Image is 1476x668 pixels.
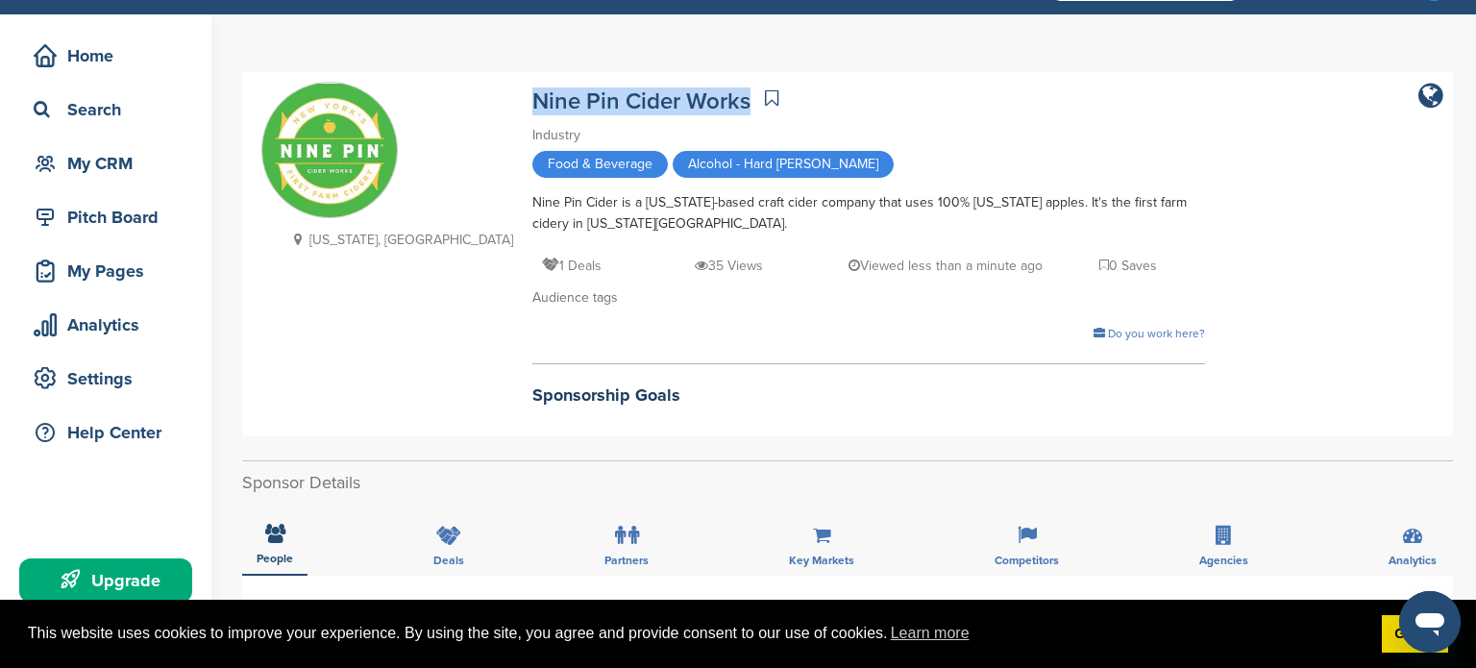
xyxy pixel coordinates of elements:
[242,470,1453,496] h2: Sponsor Details
[19,558,192,603] a: Upgrade
[285,228,513,252] p: [US_STATE], [GEOGRAPHIC_DATA]
[532,151,668,178] span: Food & Beverage
[1418,82,1443,111] a: company link
[29,563,192,598] div: Upgrade
[29,415,192,450] div: Help Center
[532,287,1205,309] div: Audience tags
[532,125,1205,146] div: Industry
[1389,555,1437,566] span: Analytics
[995,555,1059,566] span: Competitors
[29,254,192,288] div: My Pages
[532,383,1205,408] h2: Sponsorship Goals
[29,308,192,342] div: Analytics
[695,254,763,278] p: 35 Views
[673,151,894,178] span: Alcohol - Hard [PERSON_NAME]
[19,249,192,293] a: My Pages
[29,92,192,127] div: Search
[532,87,750,115] a: Nine Pin Cider Works
[257,553,293,564] span: People
[1382,615,1448,654] a: dismiss cookie message
[1108,327,1205,340] span: Do you work here?
[29,38,192,73] div: Home
[849,254,1043,278] p: Viewed less than a minute ago
[542,254,602,278] p: 1 Deals
[19,141,192,186] a: My CRM
[789,555,854,566] span: Key Markets
[19,195,192,239] a: Pitch Board
[532,192,1205,235] div: Nine Pin Cider is a [US_STATE]-based craft cider company that uses 100% [US_STATE] apples. It's t...
[262,84,397,218] img: Sponsorpitch & Nine Pin Cider Works
[19,303,192,347] a: Analytics
[19,410,192,455] a: Help Center
[19,87,192,132] a: Search
[1094,327,1205,340] a: Do you work here?
[28,619,1366,648] span: This website uses cookies to improve your experience. By using the site, you agree and provide co...
[19,34,192,78] a: Home
[1399,591,1461,653] iframe: Button to launch messaging window
[888,619,972,648] a: learn more about cookies
[1199,555,1248,566] span: Agencies
[433,555,464,566] span: Deals
[19,357,192,401] a: Settings
[29,146,192,181] div: My CRM
[604,555,649,566] span: Partners
[29,200,192,235] div: Pitch Board
[29,361,192,396] div: Settings
[1099,254,1157,278] p: 0 Saves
